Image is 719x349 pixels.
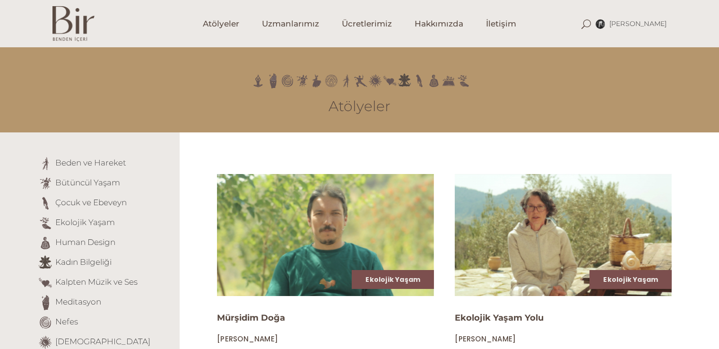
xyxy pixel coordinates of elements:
[203,18,239,29] span: Atölyeler
[603,275,658,284] a: Ekolojik Yaşam
[217,313,285,323] a: Mürşidim Doğa
[365,275,420,284] a: Ekolojik Yaşam
[455,334,516,343] a: [PERSON_NAME]
[486,18,516,29] span: İletişim
[55,317,78,326] a: Nefes
[55,257,112,267] a: Kadın Bilgeliği
[455,313,544,323] a: Ekolojik Yaşam Yolu
[609,19,667,28] span: [PERSON_NAME]
[55,158,126,167] a: Beden ve Hareket
[342,18,392,29] span: Ücretlerimiz
[55,218,115,227] a: Ekolojik Yaşam
[55,237,115,247] a: Human Design
[415,18,463,29] span: Hakkımızda
[55,178,120,187] a: Bütüncül Yaşam
[55,297,101,306] a: Meditasyon
[55,277,138,287] a: Kalpten Müzik ve Ses
[217,334,278,343] a: [PERSON_NAME]
[262,18,319,29] span: Uzmanlarımız
[55,198,127,207] a: Çocuk ve Ebeveyn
